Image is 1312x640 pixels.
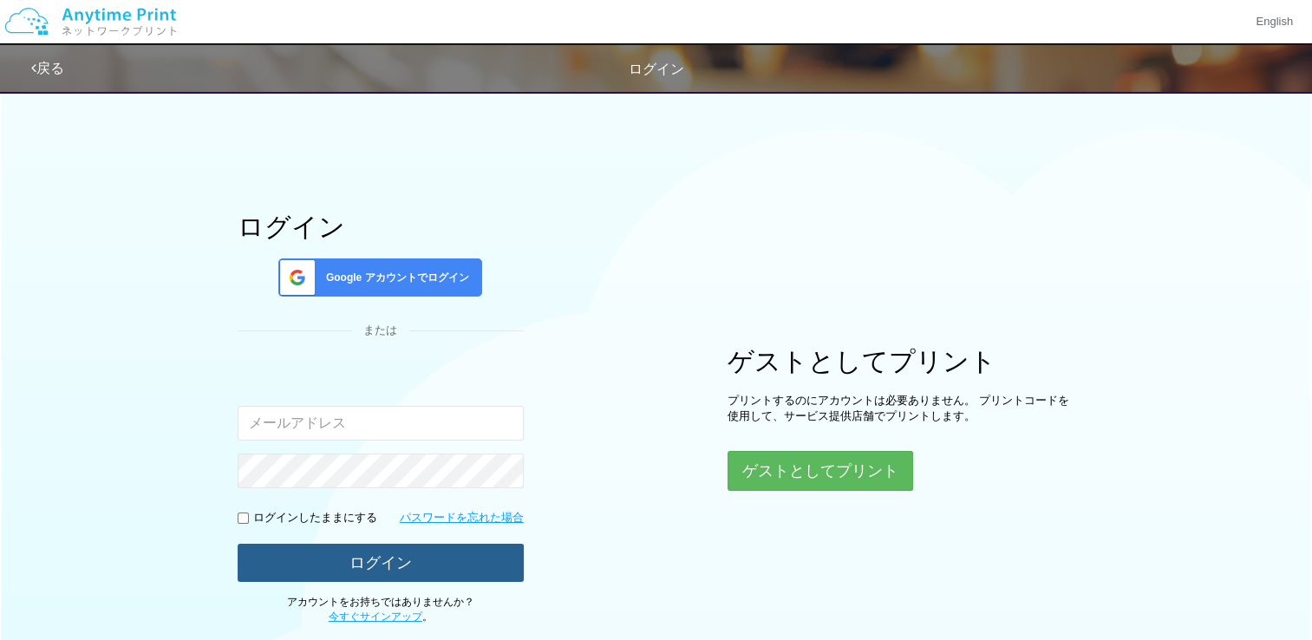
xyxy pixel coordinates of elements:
button: ゲストとしてプリント [728,451,913,491]
span: Google アカウントでログイン [319,271,469,285]
h1: ログイン [238,212,524,241]
button: ログイン [238,544,524,582]
a: パスワードを忘れた場合 [400,510,524,526]
p: プリントするのにアカウントは必要ありません。 プリントコードを使用して、サービス提供店舗でプリントします。 [728,393,1074,425]
h1: ゲストとしてプリント [728,347,1074,376]
a: 戻る [31,61,64,75]
input: メールアドレス [238,406,524,441]
div: または [238,323,524,339]
span: ログイン [629,62,684,76]
a: 今すぐサインアップ [329,611,422,623]
span: 。 [329,611,433,623]
p: アカウントをお持ちではありませんか？ [238,595,524,624]
p: ログインしたままにする [253,510,377,526]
